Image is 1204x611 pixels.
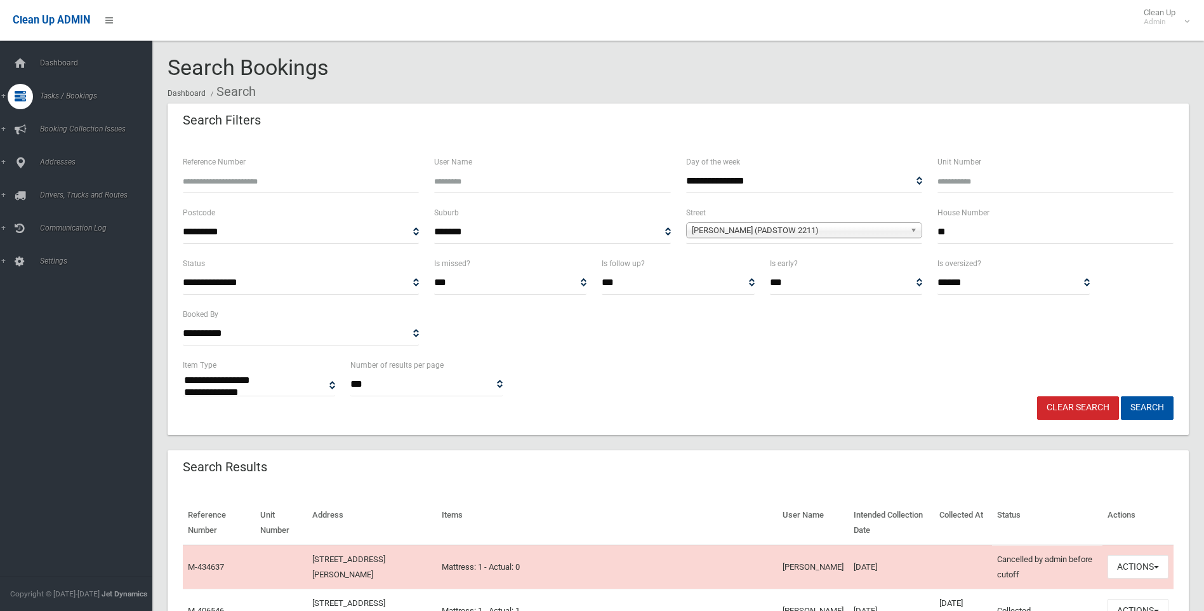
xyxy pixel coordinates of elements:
header: Search Filters [168,108,276,133]
label: Postcode [183,206,215,220]
a: M-434637 [188,562,224,572]
li: Search [208,80,256,104]
header: Search Results [168,455,282,480]
label: Booked By [183,307,218,321]
label: Is oversized? [937,257,981,271]
span: Tasks / Bookings [36,91,162,100]
label: House Number [937,206,989,220]
span: Clean Up [1137,8,1188,27]
span: Clean Up ADMIN [13,14,90,26]
th: User Name [777,501,849,545]
span: Booking Collection Issues [36,124,162,133]
label: Street [686,206,706,220]
label: User Name [434,155,472,169]
span: Dashboard [36,58,162,67]
td: [DATE] [849,545,934,589]
label: Is follow up? [602,257,645,271]
span: [PERSON_NAME] (PADSTOW 2211) [692,223,905,238]
strong: Jet Dynamics [102,589,147,598]
label: Day of the week [686,155,740,169]
label: Status [183,257,205,271]
span: Settings [36,257,162,265]
span: Search Bookings [168,55,329,80]
span: Communication Log [36,224,162,232]
label: Reference Number [183,155,246,169]
th: Actions [1102,501,1174,545]
th: Items [437,501,777,545]
a: Dashboard [168,89,206,98]
th: Collected At [934,501,992,545]
td: Cancelled by admin before cutoff [992,545,1102,589]
button: Search [1121,396,1174,420]
small: Admin [1144,17,1175,27]
label: Is missed? [434,257,470,271]
label: Number of results per page [350,358,444,372]
th: Status [992,501,1102,545]
a: [STREET_ADDRESS][PERSON_NAME] [312,554,385,579]
th: Intended Collection Date [849,501,934,545]
th: Reference Number [183,501,255,545]
button: Actions [1108,555,1168,579]
span: Copyright © [DATE]-[DATE] [10,589,100,598]
th: Unit Number [255,501,307,545]
label: Unit Number [937,155,981,169]
span: Addresses [36,158,162,166]
label: Item Type [183,358,216,372]
span: Drivers, Trucks and Routes [36,191,162,199]
th: Address [307,501,437,545]
td: Mattress: 1 - Actual: 0 [437,545,777,589]
a: Clear Search [1037,396,1119,420]
label: Suburb [434,206,459,220]
td: [PERSON_NAME] [777,545,849,589]
label: Is early? [770,257,798,271]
